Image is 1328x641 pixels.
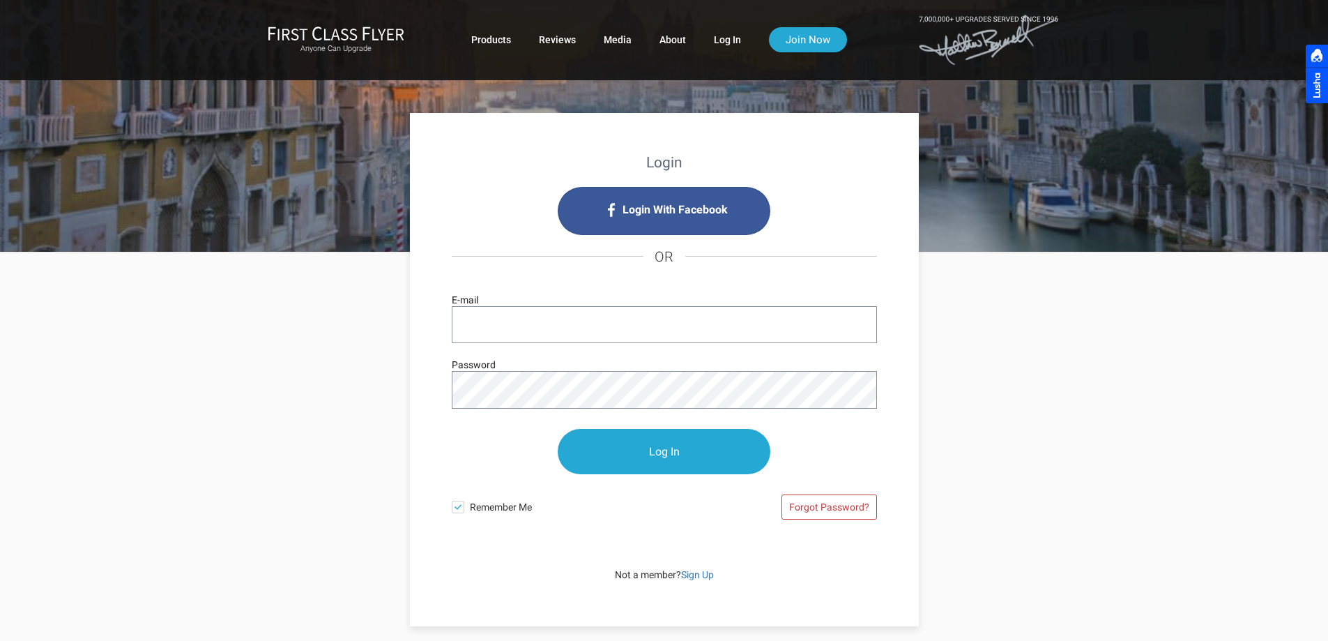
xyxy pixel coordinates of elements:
[646,154,682,171] strong: Login
[781,495,877,520] a: Forgot Password?
[681,569,714,580] a: Sign Up
[558,187,770,235] i: Login with Facebook
[452,357,496,372] label: Password
[623,199,728,221] span: Login With Facebook
[452,235,877,278] h4: OR
[659,27,686,52] a: About
[558,429,770,474] input: Log In
[268,26,404,40] img: First Class Flyer
[470,494,664,515] span: Remember Me
[452,292,478,308] label: E-mail
[539,27,576,52] a: Reviews
[615,569,714,580] span: Not a member?
[471,27,511,52] a: Products
[268,26,404,54] a: First Class FlyerAnyone Can Upgrade
[714,27,741,52] a: Log In
[604,27,632,52] a: Media
[769,27,847,52] a: Join Now
[268,44,404,54] small: Anyone Can Upgrade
